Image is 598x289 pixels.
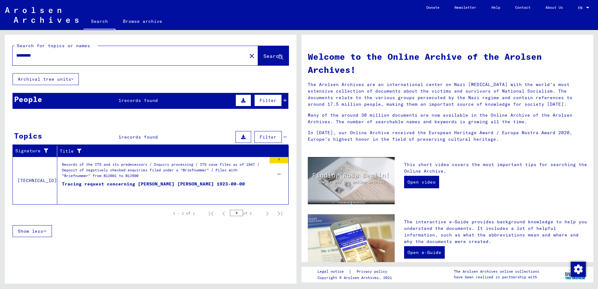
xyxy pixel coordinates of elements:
button: Clear [246,49,258,62]
span: records found [121,98,158,103]
div: | [317,268,395,275]
p: Many of the around 30 million documents are now available in the Online Archive of the Arolsen Ar... [308,112,587,125]
span: Filter [260,134,276,140]
button: Filter [254,131,282,143]
button: Archival tree units [13,73,79,85]
a: Open e-Guide [404,246,445,259]
p: The Arolsen Archives online collections [454,269,539,274]
span: Show less [18,228,43,234]
span: Search [263,53,282,59]
img: video.jpg [308,157,395,204]
div: Tracing request concerning [PERSON_NAME] [PERSON_NAME] 1923-00-00 [62,181,245,200]
button: First page [205,207,217,220]
img: yv_logo.png [564,266,587,282]
div: Records of the ITS and its predecessors / Inquiry processing / ITS case files as of 1947 / Deposi... [62,162,266,180]
td: [TECHNICAL_ID] [13,157,57,204]
p: Copyright © Arolsen Archives, 2021 [317,275,395,281]
p: The interactive e-Guide provides background knowledge to help you understand the documents. It in... [404,219,587,245]
mat-select-trigger: EN [578,5,582,10]
p: have been realized in partnership with [454,274,539,280]
div: Signature [15,148,49,154]
p: This short video covers the most important tips for searching the Online Archive. [404,161,587,175]
span: Filter [260,98,276,103]
button: Search [258,46,289,65]
p: The Arolsen Archives are an international center on Nazi [MEDICAL_DATA] with the world’s most ext... [308,81,587,108]
h1: Welcome to the Online Archive of the Arolsen Archives! [308,50,587,76]
div: of 1 [230,210,261,216]
button: Filter [254,94,282,106]
button: Last page [274,207,286,220]
div: Signature [15,146,57,156]
div: Title [60,148,273,155]
div: Title [60,146,281,156]
a: Open video [404,176,439,188]
button: Show less [13,225,52,237]
p: In [DATE], our Online Archive received the European Heritage Award / Europa Nostra Award 2020, Eu... [308,129,587,143]
mat-label: Search for topics or names [17,43,90,48]
a: Legal notice [317,268,349,275]
a: Privacy policy [352,268,395,275]
img: Arolsen_neg.svg [5,7,79,23]
button: Next page [261,207,274,220]
a: Search [84,14,115,30]
img: Zustimmung ändern [571,262,586,277]
img: eguide.jpg [308,214,395,272]
div: People [14,94,42,105]
button: Previous page [217,207,230,220]
mat-icon: close [248,52,256,60]
div: 1 – 1 of 1 [173,210,195,216]
a: Browse archive [115,14,170,29]
span: 1 [119,98,121,103]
